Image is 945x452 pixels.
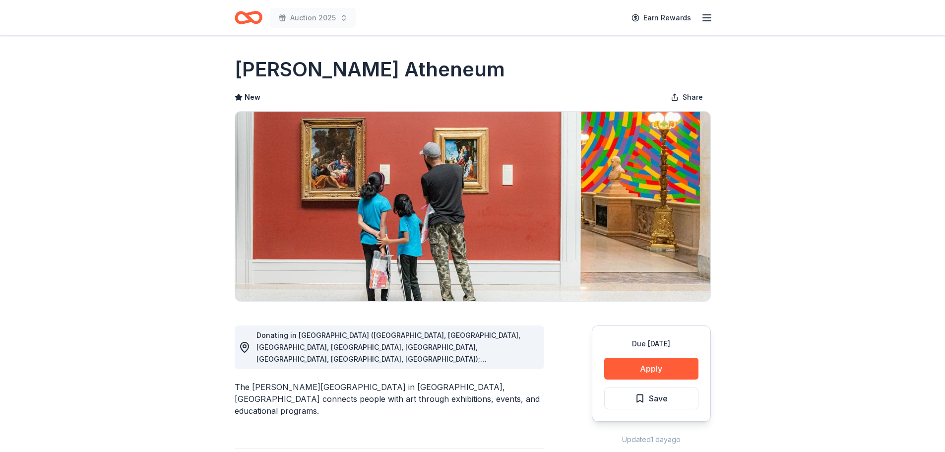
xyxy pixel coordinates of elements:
[270,8,356,28] button: Auction 2025
[245,91,260,103] span: New
[235,6,262,29] a: Home
[290,12,336,24] span: Auction 2025
[592,434,711,446] div: Updated 1 day ago
[235,112,710,301] img: Image for Wadsworth Atheneum
[256,331,520,387] span: Donating in [GEOGRAPHIC_DATA] ([GEOGRAPHIC_DATA], [GEOGRAPHIC_DATA], [GEOGRAPHIC_DATA], [GEOGRAPH...
[604,358,698,380] button: Apply
[604,338,698,350] div: Due [DATE]
[649,392,668,405] span: Save
[604,387,698,409] button: Save
[683,91,703,103] span: Share
[235,56,505,83] h1: [PERSON_NAME] Atheneum
[663,87,711,107] button: Share
[235,381,544,417] div: The [PERSON_NAME][GEOGRAPHIC_DATA] in [GEOGRAPHIC_DATA], [GEOGRAPHIC_DATA] connects people with a...
[626,9,697,27] a: Earn Rewards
